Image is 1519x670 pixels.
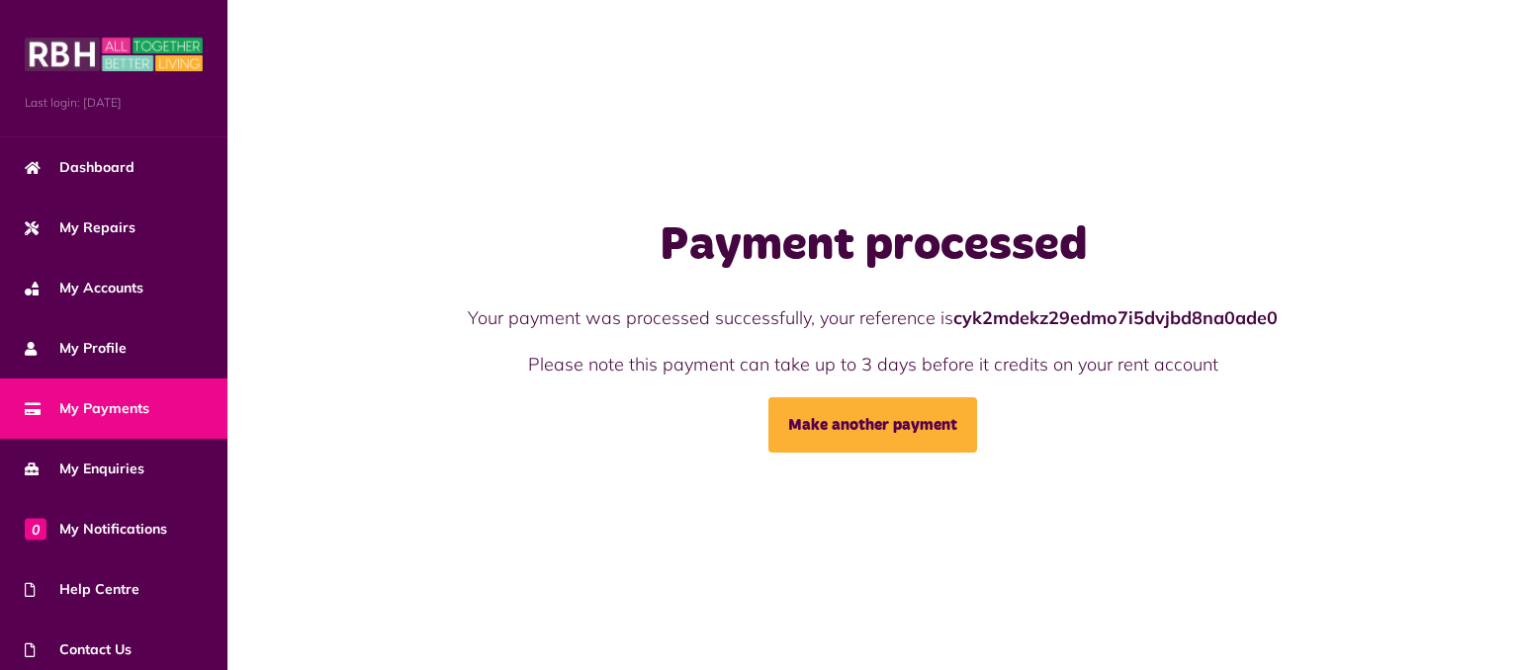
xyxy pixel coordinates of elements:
span: Last login: [DATE] [25,94,203,112]
span: My Repairs [25,217,135,238]
span: My Profile [25,338,127,359]
strong: cyk2mdekz29edmo7i5dvjbd8na0ade0 [953,306,1278,329]
a: Make another payment [768,397,977,453]
span: My Accounts [25,278,143,298]
span: Contact Us [25,639,132,660]
p: Please note this payment can take up to 3 days before it credits on your rent account [433,351,1313,377]
span: 0 [25,518,46,540]
span: Dashboard [25,157,134,178]
span: Help Centre [25,579,139,600]
h1: Payment processed [433,217,1313,275]
img: MyRBH [25,35,203,74]
span: My Notifications [25,519,167,540]
span: My Enquiries [25,459,144,479]
p: Your payment was processed successfully, your reference is [433,304,1313,331]
span: My Payments [25,398,149,419]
